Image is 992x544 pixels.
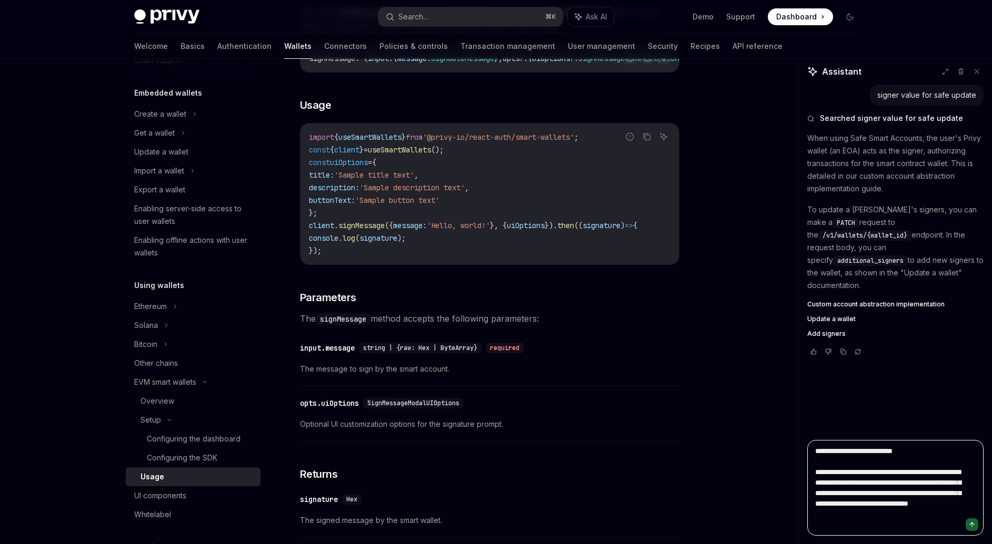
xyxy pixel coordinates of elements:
[372,158,376,167] span: {
[330,145,334,155] span: {
[126,231,260,262] a: Enabling offline actions with user wallets
[300,494,338,505] div: signature
[363,344,477,352] span: string | {raw: Hex | ByteArray}
[134,508,171,521] div: Whitelabel
[300,343,355,353] div: input.message
[134,108,186,120] div: Create a wallet
[330,158,368,167] span: uiOptions
[807,300,945,309] span: Custom account abstraction implementation
[334,132,338,142] span: {
[141,414,161,426] div: Setup
[822,65,861,78] span: Assistant
[134,9,199,24] img: dark logo
[690,34,720,59] a: Recipes
[324,34,367,59] a: Connectors
[385,221,393,230] span: ({
[823,231,907,240] span: /v1/wallets/{wallet_id}
[126,392,260,410] a: Overview
[398,11,428,23] div: Search...
[807,330,846,338] span: Add signers
[837,256,904,265] span: additional_signers
[807,300,984,309] a: Custom account abstraction implementation
[574,221,583,230] span: ((
[633,221,637,230] span: {
[134,127,175,139] div: Get a wallet
[648,34,678,59] a: Security
[300,98,332,112] span: Usage
[402,132,406,142] span: }
[568,34,635,59] a: User management
[134,34,168,59] a: Welcome
[126,429,260,448] a: Configuring the dashboard
[393,221,427,230] span: message:
[147,433,241,445] div: Configuring the dashboard
[126,180,260,199] a: Export a wallet
[368,145,431,155] span: useSmartWallets
[134,183,185,196] div: Export a wallet
[490,221,507,230] span: }, {
[338,221,385,230] span: signMessage
[316,313,370,325] code: signMessage
[406,132,423,142] span: from
[217,34,272,59] a: Authentication
[807,132,984,195] p: When using Safe Smart Accounts, the user's Privy wallet (an EOA) acts as the signer, authorizing ...
[486,343,524,353] div: required
[574,132,578,142] span: ;
[359,145,364,155] span: }
[545,13,556,21] span: ⌘ K
[126,467,260,486] a: Usage
[427,221,490,230] span: 'Hello, world!'
[625,221,633,230] span: =>
[545,221,557,230] span: }).
[134,319,158,332] div: Solana
[640,130,654,143] button: Copy the contents from the code block
[309,221,334,230] span: client
[367,399,459,407] span: SignMessageModalUIOptions
[623,130,637,143] button: Report incorrect code
[134,357,178,369] div: Other chains
[309,132,334,142] span: import
[397,233,406,243] span: );
[147,451,217,464] div: Configuring the SDK
[583,221,620,230] span: signature
[300,398,359,408] div: opts.uiOptions
[134,489,186,502] div: UI components
[379,34,448,59] a: Policies & controls
[465,183,469,192] span: ,
[368,158,372,167] span: =
[134,202,254,228] div: Enabling server-side access to user wallets
[134,146,188,158] div: Update a wallet
[343,233,355,243] span: log
[768,8,833,25] a: Dashboard
[568,7,614,26] button: Ask AI
[820,113,963,124] span: Searched signer value for safe update
[309,208,317,218] span: };
[181,34,205,59] a: Basics
[807,330,984,338] a: Add signers
[807,203,984,292] p: To update a [PERSON_NAME]'s signers, you can make a request to the endpoint. In the request body,...
[141,395,174,407] div: Overview
[134,87,202,99] h5: Embedded wallets
[300,363,679,375] span: The message to sign by the smart account.
[126,448,260,467] a: Configuring the SDK
[284,34,312,59] a: Wallets
[837,219,855,227] span: PATCH
[460,34,555,59] a: Transaction management
[134,234,254,259] div: Enabling offline actions with user wallets
[309,233,338,243] span: console
[657,130,670,143] button: Ask AI
[966,518,978,531] button: Send message
[134,376,196,388] div: EVM smart wallets
[300,514,679,527] span: The signed message by the smart wallet.
[359,233,397,243] span: signature
[841,8,858,25] button: Toggle dark mode
[309,246,322,255] span: });
[693,12,714,22] a: Demo
[309,145,330,155] span: const
[126,354,260,373] a: Other chains
[355,196,439,205] span: 'Sample button text'
[126,142,260,161] a: Update a wallet
[776,12,817,22] span: Dashboard
[378,7,563,26] button: Search...⌘K
[300,290,356,305] span: Parameters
